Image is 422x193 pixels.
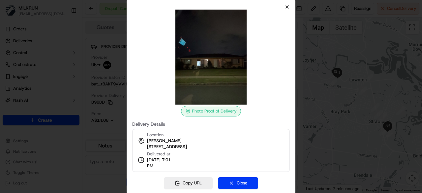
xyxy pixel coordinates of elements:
[132,122,290,126] label: Delivery Details
[164,10,258,105] img: photo_proof_of_delivery image
[218,177,258,189] button: Close
[147,144,187,150] span: [STREET_ADDRESS]
[164,177,213,189] button: Copy URL
[147,157,177,169] span: [DATE] 7:01 PM
[147,151,177,157] span: Delivered at
[147,138,182,144] span: [PERSON_NAME]
[147,132,164,138] span: Location
[181,106,241,116] div: Photo Proof of Delivery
